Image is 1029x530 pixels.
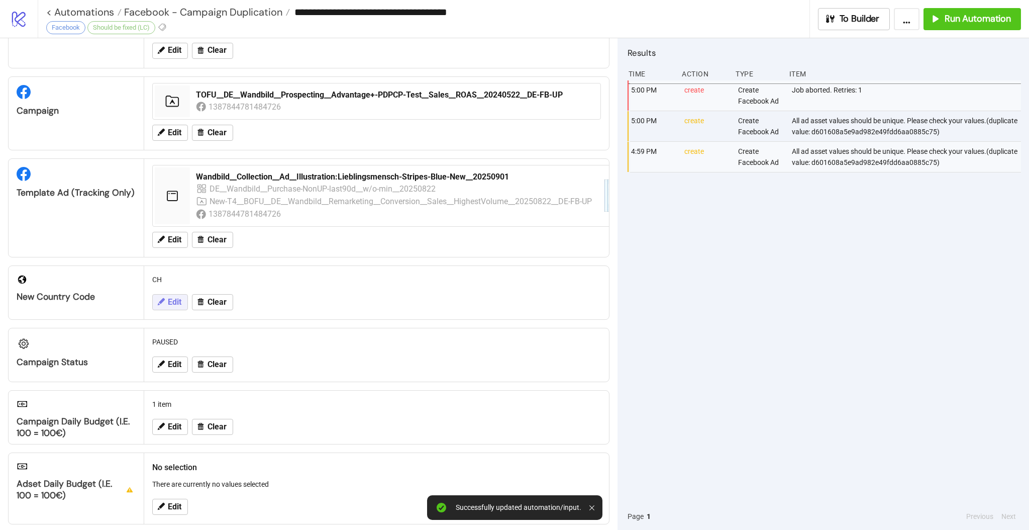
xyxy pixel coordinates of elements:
[683,111,730,141] div: create
[963,511,996,522] button: Previous
[604,180,637,212] img: https://external-fra5-2.xx.fbcdn.net/emg1/v/t13/4786888799130510185?url=https%3A%2F%2Fwww.faceboo...
[168,360,181,369] span: Edit
[168,46,181,55] span: Edit
[923,8,1021,30] button: Run Automation
[208,422,227,431] span: Clear
[196,171,596,183] div: Wandbild__Collection__Ad__Illustration:Lieblingsmensch-Stripes-Blue-New__20250901
[152,499,188,515] button: Edit
[192,125,233,141] button: Clear
[818,8,890,30] button: To Builder
[208,298,227,307] span: Clear
[152,43,188,59] button: Edit
[894,8,919,30] button: ...
[208,46,227,55] span: Clear
[122,6,282,19] span: Facebook - Campaign Duplication
[737,142,784,172] div: Create Facebook Ad
[788,64,1021,83] div: Item
[644,511,654,522] button: 1
[17,416,136,439] div: Campaign Daily Budget (i.e. 100 = 100€)
[791,80,1023,111] div: Job aborted. Retries: 1
[791,111,1023,141] div: All ad asset values should be unique. Please check your values.(duplicate value: d601608a5e9ad982...
[168,128,181,137] span: Edit
[683,80,730,111] div: create
[209,208,282,220] div: 1387844781484726
[628,511,644,522] span: Page
[945,13,1011,25] span: Run Automation
[456,503,581,512] div: Successfully updated automation/input.
[152,232,188,248] button: Edit
[192,357,233,373] button: Clear
[148,395,605,414] div: 1 item
[152,125,188,141] button: Edit
[630,111,677,141] div: 5:00 PM
[628,64,674,83] div: Time
[840,13,880,25] span: To Builder
[737,111,784,141] div: Create Facebook Ad
[17,291,136,303] div: New Country Code
[17,357,136,368] div: Campaign Status
[17,478,136,501] div: Adset Daily Budget (i.e. 100 = 100€)
[192,43,233,59] button: Clear
[998,511,1019,522] button: Next
[192,294,233,310] button: Clear
[17,105,136,117] div: Campaign
[87,21,155,34] div: Should be fixed (LC)
[791,142,1023,172] div: All ad asset values should be unique. Please check your values.(duplicate value: d601608a5e9ad982...
[628,46,1021,59] h2: Results
[148,270,605,289] div: CH
[208,235,227,244] span: Clear
[148,332,605,351] div: PAUSED
[209,101,282,113] div: 1387844781484726
[630,142,677,172] div: 4:59 PM
[152,479,601,490] p: There are currently no values selected
[192,419,233,435] button: Clear
[681,64,728,83] div: Action
[152,461,601,474] h2: No selection
[152,294,188,310] button: Edit
[196,90,594,101] div: TOFU__DE__Wandbild__Prospecting__Advantage+-PDPCP-Test__Sales__ROAS__20240522__DE-FB-UP
[735,64,781,83] div: Type
[208,128,227,137] span: Clear
[168,235,181,244] span: Edit
[208,360,227,369] span: Clear
[17,187,136,199] div: Template Ad (Tracking only)
[210,195,592,208] div: New-T4__BOFU__DE__Wandbild__Remarketing__Conversion__Sales__HighestVolume__20250822__DE-FB-UP
[168,422,181,431] span: Edit
[122,7,290,17] a: Facebook - Campaign Duplication
[210,183,436,195] div: DE__Wandbild__Purchase-NonUP-last90d__w/o-min__20250822
[168,502,181,511] span: Edit
[192,232,233,248] button: Clear
[683,142,730,172] div: create
[737,80,784,111] div: Create Facebook Ad
[168,298,181,307] span: Edit
[46,7,122,17] a: < Automations
[152,419,188,435] button: Edit
[46,21,85,34] div: Facebook
[152,357,188,373] button: Edit
[630,80,677,111] div: 5:00 PM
